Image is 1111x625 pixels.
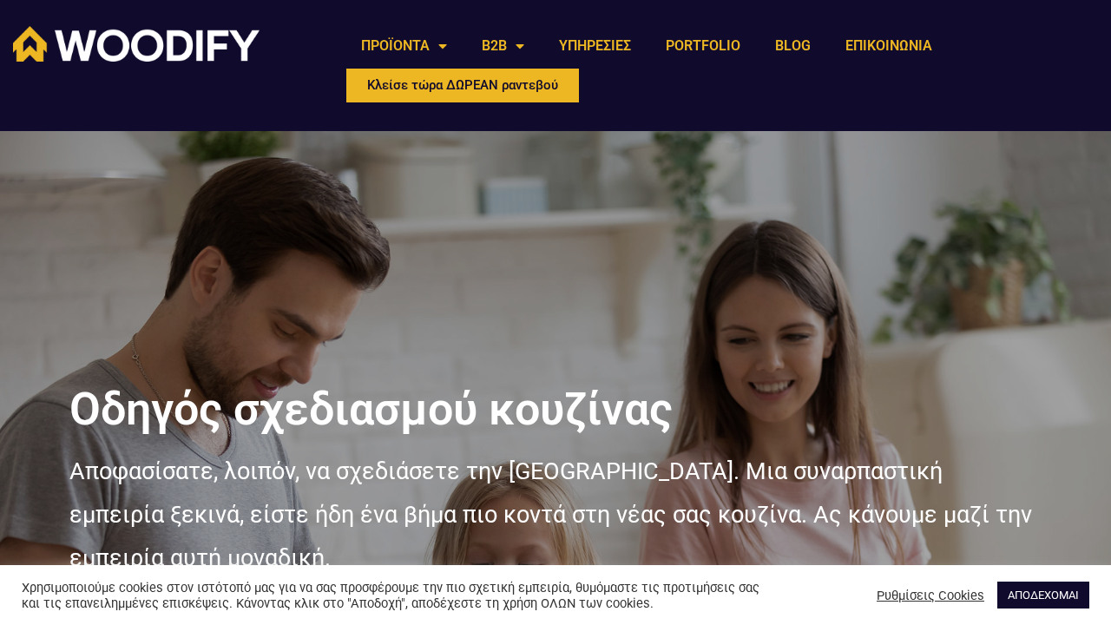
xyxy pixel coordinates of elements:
a: Ρυθμίσεις Cookies [877,588,984,603]
div: Χρησιμοποιούμε cookies στον ιστότοπό μας για να σας προσφέρουμε την πιο σχετική εμπειρία, θυμόμασ... [22,580,769,611]
h1: Οδηγός σχεδιασμού κουζίνας [69,387,1042,432]
a: ΑΠΟΔΕΧΟΜΑΙ [997,582,1089,609]
nav: Menu [344,26,950,66]
a: Κλείσε τώρα ΔΩΡΕΑΝ ραντεβού [344,66,582,105]
img: Woodify [13,26,260,62]
a: ΥΠΗΡΕΣΙΕΣ [542,26,648,66]
a: PORTFOLIO [648,26,758,66]
p: Αποφασίσατε, λοιπόν, να σχεδιάσετε την [GEOGRAPHIC_DATA]. Μια συναρπαστική εμπειρία ξεκινά, είστε... [69,450,1042,580]
a: BLOG [758,26,828,66]
a: ΕΠΙΚΟΙΝΩΝΙΑ [828,26,950,66]
span: Κλείσε τώρα ΔΩΡΕΑΝ ραντεβού [367,79,558,92]
a: ΠΡΟΪΟΝΤΑ [344,26,464,66]
a: B2B [464,26,542,66]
